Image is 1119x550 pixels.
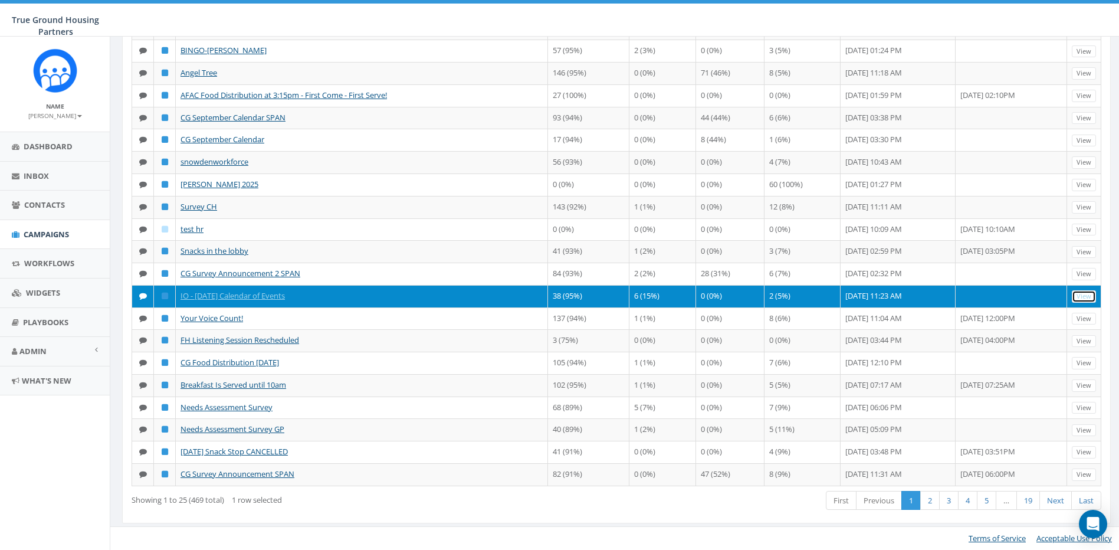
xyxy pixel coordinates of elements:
td: 7 (9%) [764,397,841,419]
td: 17 (94%) [548,129,629,151]
span: Dashboard [24,141,73,152]
td: 146 (95%) [548,62,629,84]
img: Rally_Corp_Logo_1.png [33,48,77,93]
td: 0 (0%) [629,463,697,486]
i: Published [162,270,168,277]
td: 4 (9%) [764,441,841,463]
td: 3 (7%) [764,240,841,263]
a: CG September Calendar SPAN [181,112,286,123]
td: 0 (0%) [696,151,764,173]
a: snowdenworkforce [181,156,248,167]
div: Open Intercom Messenger [1079,510,1107,538]
td: [DATE] 05:09 PM [841,418,956,441]
td: 68 (89%) [548,397,629,419]
i: Text SMS [139,359,147,366]
td: [DATE] 03:30 PM [841,129,956,151]
a: 4 [958,491,977,510]
td: 8 (44%) [696,129,764,151]
i: Published [162,292,168,300]
a: View [1072,446,1096,459]
td: 8 (6%) [764,307,841,330]
td: 0 (0%) [696,285,764,307]
i: Draft [162,225,168,233]
a: CG Survey Announcement 2 SPAN [181,268,300,279]
td: [DATE] 02:32 PM [841,263,956,285]
a: Survey CH [181,201,217,212]
td: [DATE] 11:18 AM [841,62,956,84]
td: 6 (6%) [764,107,841,129]
a: View [1072,469,1096,481]
td: 2 (5%) [764,285,841,307]
i: Text SMS [139,47,147,54]
td: 0 (0%) [764,218,841,241]
i: Published [162,425,168,433]
i: Text SMS [139,292,147,300]
i: Published [162,381,168,389]
span: Inbox [24,171,49,181]
i: Text SMS [139,181,147,188]
td: 0 (0%) [696,240,764,263]
i: Text SMS [139,381,147,389]
a: Your Voice Count! [181,313,243,323]
i: Text SMS [139,91,147,99]
a: View [1072,112,1096,125]
small: Name [46,102,64,110]
a: View [1072,424,1096,437]
i: Published [162,448,168,456]
span: Contacts [24,199,65,210]
td: 1 (2%) [629,240,697,263]
a: Breakfast Is Served until 10am [181,379,286,390]
td: 60 (100%) [764,173,841,196]
td: 6 (7%) [764,263,841,285]
i: Text SMS [139,336,147,344]
td: 82 (91%) [548,463,629,486]
td: 93 (94%) [548,107,629,129]
a: 3 [939,491,959,510]
a: View [1072,246,1096,258]
td: 0 (0%) [696,397,764,419]
span: 1 row selected [232,495,282,505]
i: Text SMS [139,425,147,433]
a: View [1072,402,1096,414]
td: 102 (95%) [548,374,629,397]
td: 0 (0%) [629,173,697,196]
i: Text SMS [139,114,147,122]
a: 5 [977,491,996,510]
td: 84 (93%) [548,263,629,285]
a: [PERSON_NAME] 2025 [181,179,258,189]
td: 0 (0%) [696,307,764,330]
td: 28 (31%) [696,263,764,285]
td: [DATE] 01:59 PM [841,84,956,107]
td: 1 (2%) [629,418,697,441]
i: Published [162,203,168,211]
a: IO - [DATE] Calendar of Events [181,290,285,301]
td: 71 (46%) [696,62,764,84]
td: 12 (8%) [764,196,841,218]
a: test hr [181,224,204,234]
td: 0 (0%) [629,329,697,352]
a: View [1072,179,1096,191]
td: 143 (92%) [548,196,629,218]
a: Next [1039,491,1072,510]
td: 0 (0%) [548,218,629,241]
td: 40 (89%) [548,418,629,441]
td: 0 (0%) [629,151,697,173]
i: Published [162,91,168,99]
td: [DATE] 10:43 AM [841,151,956,173]
td: [DATE] 11:23 AM [841,285,956,307]
i: Published [162,158,168,166]
td: 0 (0%) [629,441,697,463]
td: [DATE] 07:25AM [956,374,1067,397]
td: 0 (0%) [696,329,764,352]
i: Published [162,247,168,255]
td: 1 (1%) [629,196,697,218]
i: Published [162,336,168,344]
a: BINGO-[PERSON_NAME] [181,45,267,55]
td: 5 (7%) [629,397,697,419]
td: [DATE] 03:44 PM [841,329,956,352]
td: [DATE] 03:38 PM [841,107,956,129]
a: Acceptable Use Policy [1036,533,1112,544]
td: 27 (100%) [548,84,629,107]
td: 57 (95%) [548,40,629,62]
a: View [1072,45,1096,58]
